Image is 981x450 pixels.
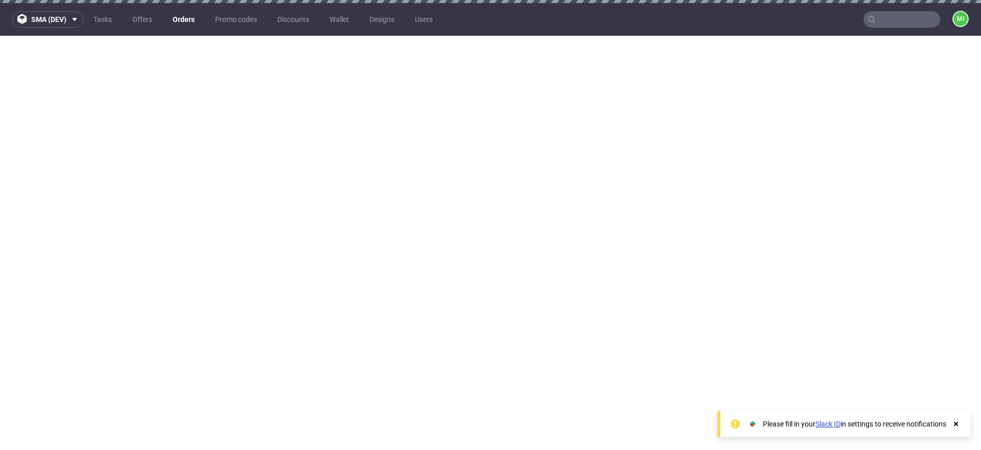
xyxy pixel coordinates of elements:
a: Discounts [271,11,315,28]
a: Promo codes [209,11,263,28]
a: Wallet [323,11,355,28]
a: Slack ID [815,420,840,428]
a: Users [409,11,439,28]
span: sma (dev) [31,16,66,23]
button: sma (dev) [12,11,83,28]
div: Please fill in your in settings to receive notifications [763,419,946,429]
img: Slack [748,419,758,429]
a: Designs [363,11,401,28]
a: Offers [126,11,158,28]
a: Orders [167,11,201,28]
figcaption: mi [953,12,968,26]
a: Tasks [87,11,118,28]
